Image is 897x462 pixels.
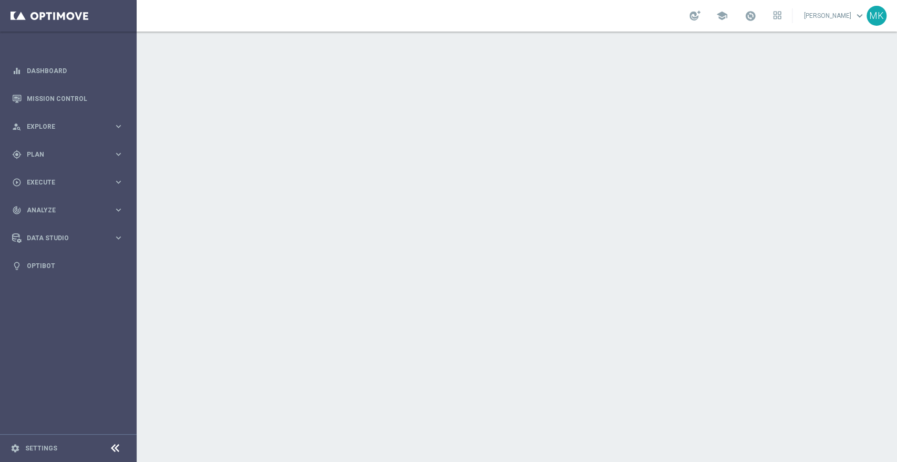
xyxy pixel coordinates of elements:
[12,206,124,214] button: track_changes Analyze keyboard_arrow_right
[25,445,57,451] a: Settings
[12,122,22,131] i: person_search
[12,178,22,187] i: play_circle_outline
[11,444,20,453] i: settings
[114,205,123,215] i: keyboard_arrow_right
[27,235,114,241] span: Data Studio
[27,57,123,85] a: Dashboard
[12,261,22,271] i: lightbulb
[12,150,124,159] button: gps_fixed Plan keyboard_arrow_right
[12,178,124,187] button: play_circle_outline Execute keyboard_arrow_right
[114,233,123,243] i: keyboard_arrow_right
[803,8,867,24] a: [PERSON_NAME]keyboard_arrow_down
[114,121,123,131] i: keyboard_arrow_right
[27,207,114,213] span: Analyze
[854,10,865,22] span: keyboard_arrow_down
[12,262,124,270] button: lightbulb Optibot
[12,85,123,112] div: Mission Control
[716,10,728,22] span: school
[12,95,124,103] button: Mission Control
[12,233,114,243] div: Data Studio
[867,6,886,26] div: MK
[12,67,124,75] button: equalizer Dashboard
[12,122,124,131] button: person_search Explore keyboard_arrow_right
[12,66,22,76] i: equalizer
[114,177,123,187] i: keyboard_arrow_right
[12,122,114,131] div: Explore
[27,252,123,280] a: Optibot
[27,124,114,130] span: Explore
[12,178,114,187] div: Execute
[12,234,124,242] button: Data Studio keyboard_arrow_right
[12,150,22,159] i: gps_fixed
[114,149,123,159] i: keyboard_arrow_right
[27,179,114,186] span: Execute
[12,206,114,215] div: Analyze
[27,85,123,112] a: Mission Control
[12,252,123,280] div: Optibot
[12,206,22,215] i: track_changes
[12,150,114,159] div: Plan
[12,57,123,85] div: Dashboard
[27,151,114,158] span: Plan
